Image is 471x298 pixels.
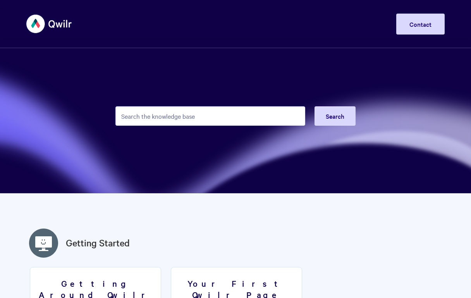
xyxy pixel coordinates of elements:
[396,14,445,35] a: Contact
[26,9,72,38] img: Qwilr Help Center
[66,236,130,250] a: Getting Started
[315,106,356,126] button: Search
[115,106,305,126] input: Search the knowledge base
[326,112,344,120] span: Search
